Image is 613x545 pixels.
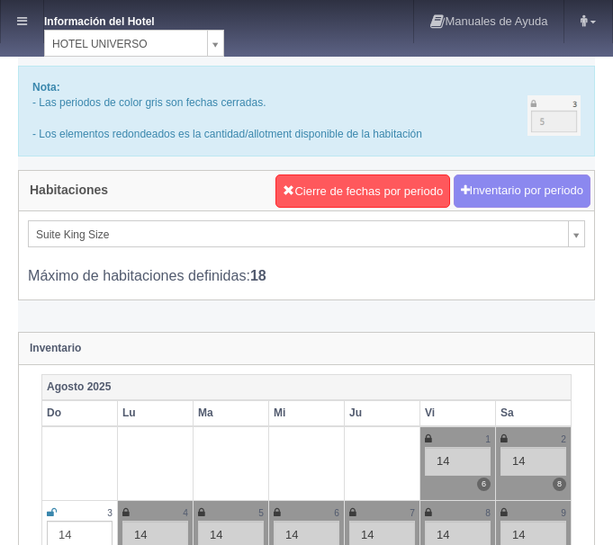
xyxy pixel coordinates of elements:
th: Agosto 2025 [42,374,572,400]
th: Do [42,400,118,426]
label: 6 [477,478,491,491]
span: Suite King Size [36,221,561,248]
div: 14 [500,447,566,476]
small: 9 [561,508,566,518]
small: 7 [410,508,415,518]
div: 14 [425,447,491,476]
b: Nota: [32,81,60,94]
button: Inventario por periodo [454,174,590,208]
th: Ju [345,400,420,426]
img: cutoff.png [527,95,581,136]
small: 5 [258,508,264,518]
small: 6 [334,508,339,518]
th: Vi [420,400,496,426]
div: Máximo de habitaciones definidas: [28,247,585,286]
strong: Inventario [30,342,81,354]
th: Lu [118,400,194,426]
th: Sa [496,400,572,426]
h4: Habitaciones [30,183,108,197]
dt: Información del Hotel [44,9,188,30]
label: 8 [553,478,566,491]
small: 4 [183,508,188,518]
th: Mi [269,400,345,426]
small: 8 [485,508,491,518]
small: 1 [485,434,491,444]
span: HOTEL UNIVERSO [52,31,200,58]
small: 3 [107,508,113,518]
small: 2 [561,434,566,444]
b: 18 [250,267,266,283]
a: Suite King Size [28,220,585,247]
div: - Las periodos de color gris son fechas cerradas. - Los elementos redondeados es la cantidad/allo... [18,66,595,156]
button: Cierre de fechas por periodo [275,174,450,209]
a: HOTEL UNIVERSO [44,30,224,57]
th: Ma [194,400,269,426]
